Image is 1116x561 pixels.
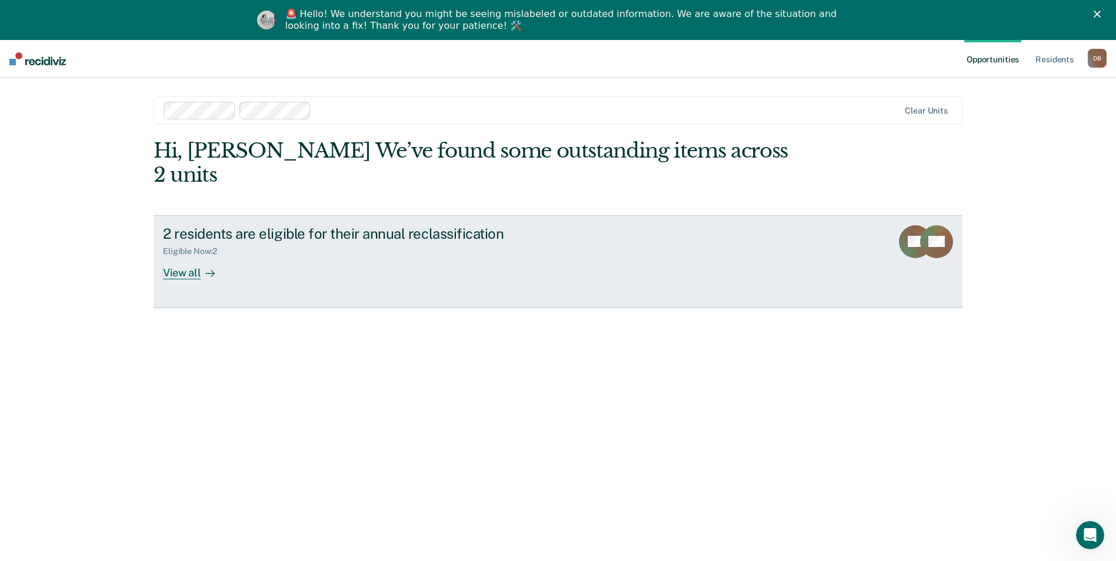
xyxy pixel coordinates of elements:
a: Opportunities [964,40,1021,78]
div: Eligible Now : 2 [163,246,226,256]
div: Clear units [905,106,948,116]
div: Close [1094,11,1105,18]
img: Recidiviz [9,52,66,65]
div: D B [1088,49,1107,68]
a: Residents [1033,40,1076,78]
div: 🚨 Hello! We understand you might be seeing mislabeled or outdated information. We are aware of th... [285,8,841,32]
div: 2 residents are eligible for their annual reclassification [163,225,576,242]
img: Profile image for Kim [257,11,276,29]
div: View all [163,256,229,279]
div: Hi, [PERSON_NAME] We’ve found some outstanding items across 2 units [154,139,801,187]
a: 2 residents are eligible for their annual reclassificationEligible Now:2View all [154,215,962,308]
button: DB [1088,49,1107,68]
iframe: Intercom live chat [1076,521,1104,549]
